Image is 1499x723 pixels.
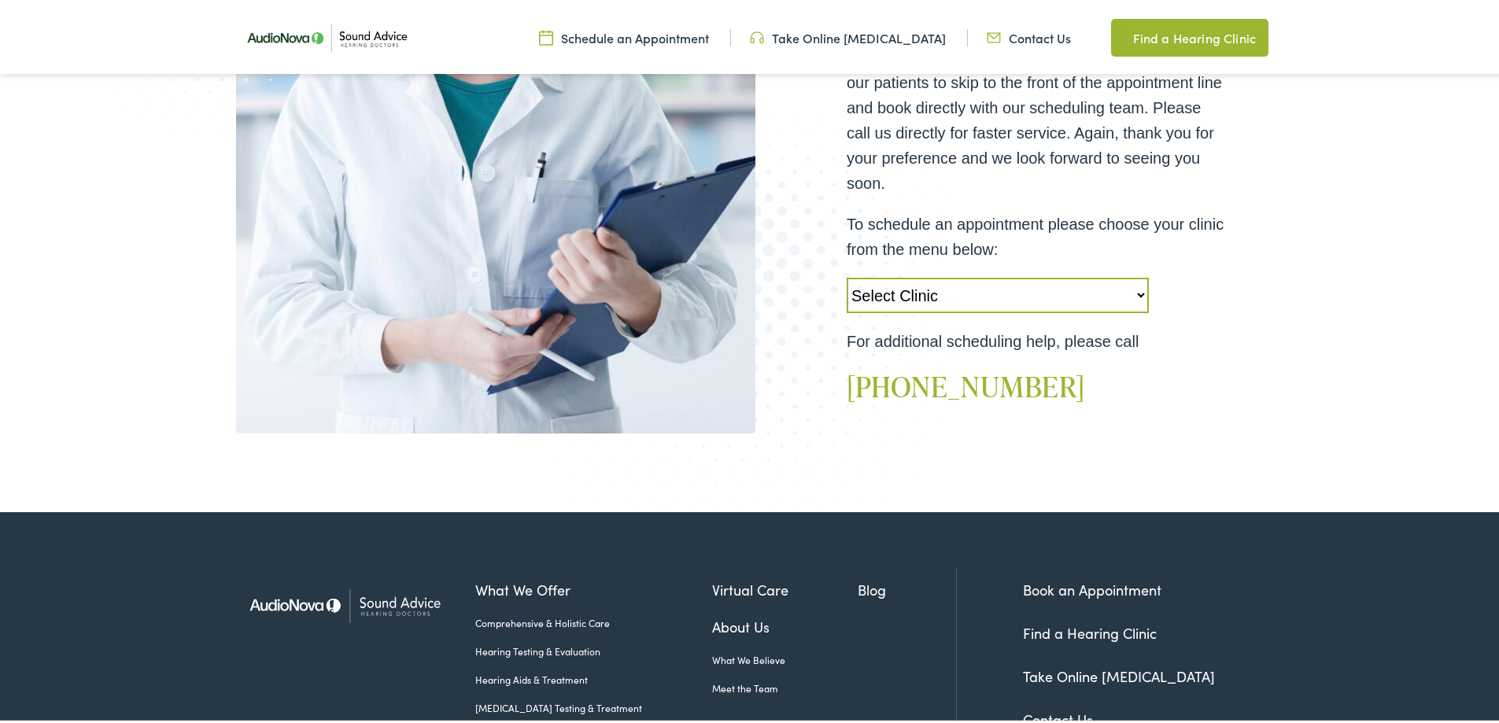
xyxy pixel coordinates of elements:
[858,576,956,597] a: Blog
[475,613,712,627] a: Comprehensive & Holistic Care
[712,576,858,597] a: Virtual Care
[1111,16,1268,53] a: Find a Hearing Clinic
[987,26,1071,43] a: Contact Us
[712,678,858,692] a: Meet the Team
[847,363,1085,403] a: [PHONE_NUMBER]
[987,26,1001,43] img: Icon representing mail communication in a unique green color, indicative of contact or communicat...
[1023,620,1157,640] a: Find a Hearing Clinic
[548,113,963,541] img: Bottom portion of a graphic image with a halftone pattern, adding to the site's aesthetic appeal.
[847,208,1224,259] p: To schedule an appointment please choose your clinic from the menu below:
[539,26,709,43] a: Schedule an Appointment
[750,26,946,43] a: Take Online [MEDICAL_DATA]
[1111,25,1125,44] img: Map pin icon in a unique green color, indicating location-related features or services.
[539,26,553,43] img: Calendar icon in a unique green color, symbolizing scheduling or date-related features.
[475,670,712,684] a: Hearing Aids & Treatment
[1023,663,1215,683] a: Take Online [MEDICAL_DATA]
[712,613,858,634] a: About Us
[475,698,712,712] a: [MEDICAL_DATA] Testing & Treatment
[750,26,764,43] img: Headphone icon in a unique green color, suggesting audio-related services or features.
[847,326,1224,351] p: For additional scheduling help, please call
[712,650,858,664] a: What We Believe
[1023,577,1161,596] a: Book an Appointment
[475,576,712,597] a: What We Offer
[475,641,712,655] a: Hearing Testing & Evaluation
[236,564,452,640] img: Sound Advice Hearing Doctors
